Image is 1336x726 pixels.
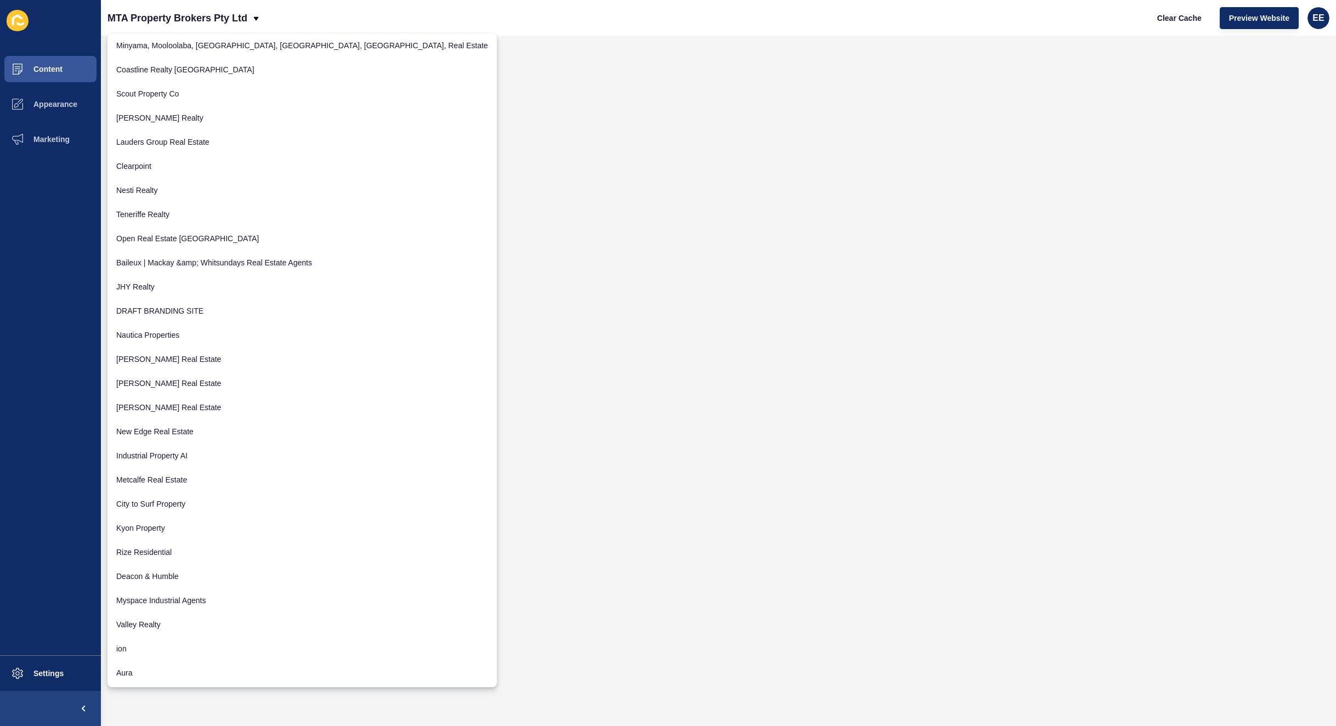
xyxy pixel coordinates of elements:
a: Deacon & Humble [107,564,497,588]
a: Minyama, Mooloolaba, [GEOGRAPHIC_DATA], [GEOGRAPHIC_DATA], [GEOGRAPHIC_DATA], Real Estate [107,33,497,58]
a: [PERSON_NAME] Real Estate [107,371,497,395]
a: Teneriffe Realty [107,202,497,226]
span: EE [1312,13,1324,24]
a: JHY Realty [107,275,497,299]
a: Myspace Industrial Agents [107,588,497,612]
a: Scout Property Co [107,82,497,106]
a: Baileux | Mackay &amp; Whitsundays Real Estate Agents [107,251,497,275]
button: Clear Cache [1148,7,1211,29]
a: Nesti Realty [107,178,497,202]
a: [PERSON_NAME] Realty [107,106,497,130]
a: City to Surf Property [107,492,497,516]
a: [PERSON_NAME] Real Estate [107,395,497,419]
a: Valley Realty [107,612,497,637]
a: Metcalfe Real Estate [107,468,497,492]
a: [PERSON_NAME] Real Estate [107,347,497,371]
a: Kyon Property [107,516,497,540]
a: DRAFT BRANDING SITE [107,299,497,323]
button: Preview Website [1220,7,1299,29]
a: Lauders Group Real Estate [107,130,497,154]
a: ion [107,637,497,661]
a: Nautica Properties [107,323,497,347]
a: Aura [107,661,497,685]
p: MTA Property Brokers Pty Ltd [107,4,247,32]
span: Clear Cache [1157,13,1202,24]
span: Preview Website [1229,13,1289,24]
a: Aura Property [107,685,497,709]
a: Open Real Estate [GEOGRAPHIC_DATA] [107,226,497,251]
a: Industrial Property AI [107,444,497,468]
a: Rize Residential [107,540,497,564]
a: Coastline Realty [GEOGRAPHIC_DATA] [107,58,497,82]
a: New Edge Real Estate [107,419,497,444]
a: Clearpoint [107,154,497,178]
